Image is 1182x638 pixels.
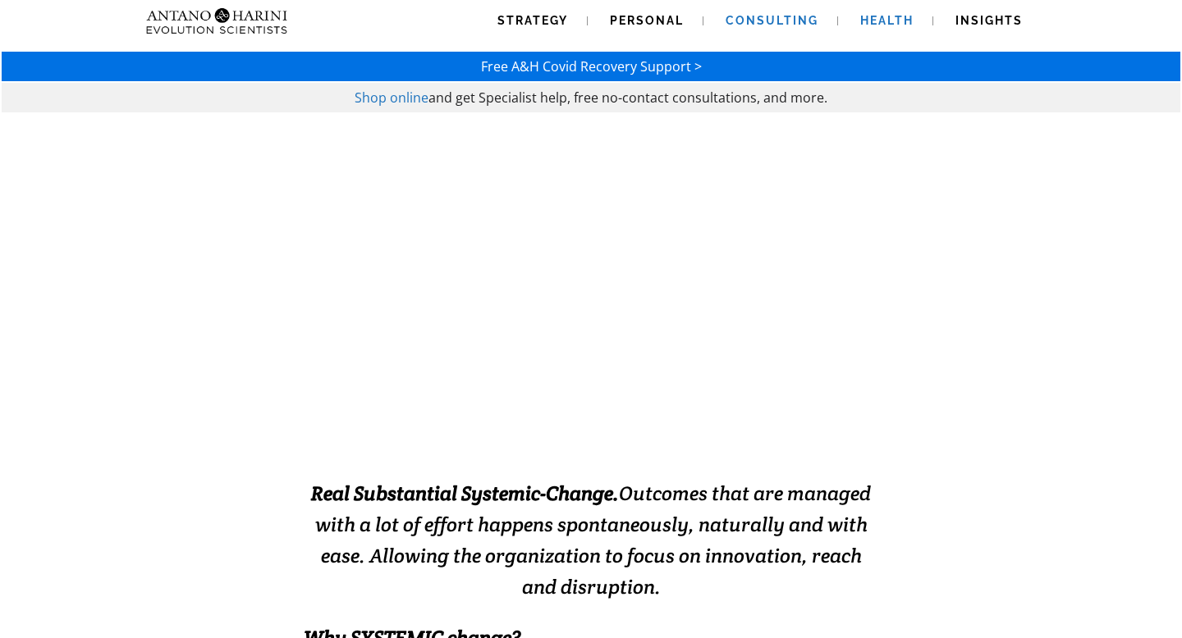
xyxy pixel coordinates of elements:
[263,378,920,418] strong: EXCELLENCE INSTALLATION. ENABLED.
[428,89,827,107] span: and get Specialist help, free no-contact consultations, and more.
[311,481,619,506] strong: Real Substantial Systemic-Change.
[955,14,1023,27] span: Insights
[355,89,428,107] a: Shop online
[497,14,568,27] span: Strategy
[726,14,818,27] span: Consulting
[860,14,914,27] span: Health
[311,481,871,599] span: Outcomes that are managed with a lot of effort happens spontaneously, naturally and with ease. Al...
[610,14,684,27] span: Personal
[481,57,702,75] a: Free A&H Covid Recovery Support >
